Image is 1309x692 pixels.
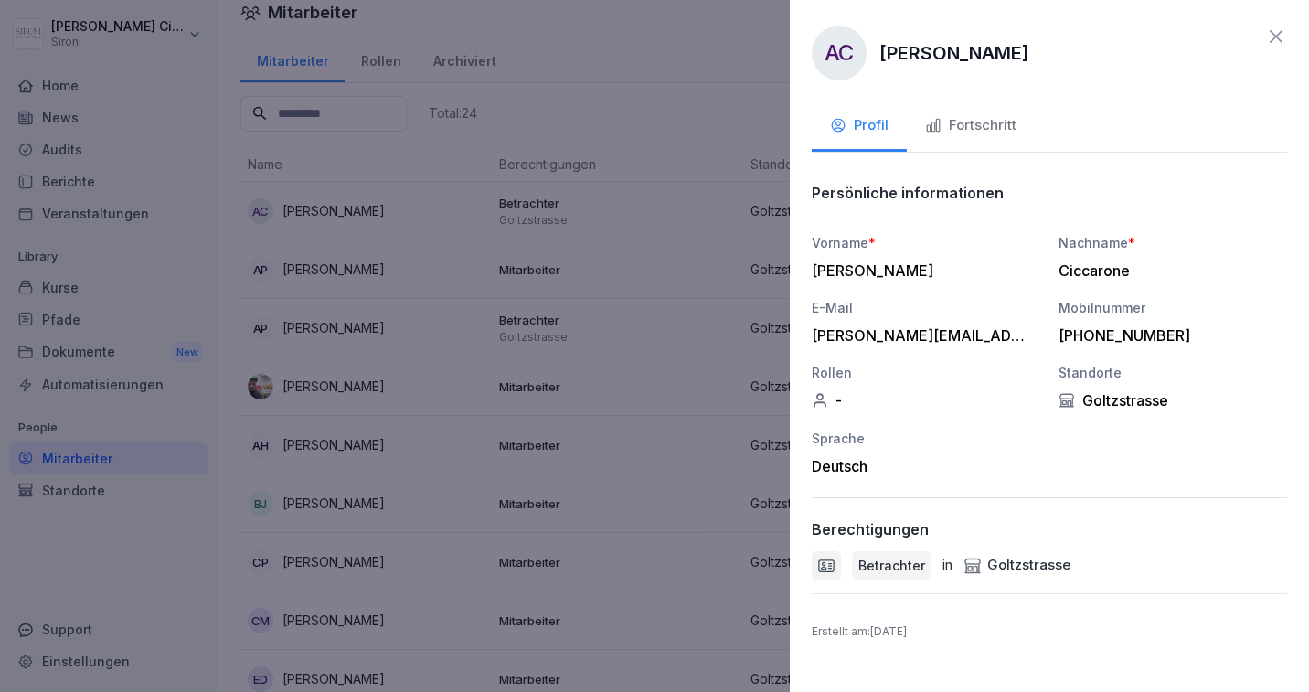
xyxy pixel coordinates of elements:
[830,115,889,136] div: Profil
[1059,298,1287,317] div: Mobilnummer
[942,555,952,576] p: in
[812,363,1040,382] div: Rollen
[1059,261,1278,280] div: Ciccarone
[812,26,867,80] div: AC
[812,429,1040,448] div: Sprache
[812,184,1004,202] p: Persönliche informationen
[963,555,1070,576] div: Goltzstrasse
[1059,326,1278,345] div: [PHONE_NUMBER]
[812,391,1040,410] div: -
[812,623,1287,640] p: Erstellt am : [DATE]
[1059,363,1287,382] div: Standorte
[858,556,925,575] p: Betrachter
[879,39,1029,67] p: [PERSON_NAME]
[812,233,1040,252] div: Vorname
[907,102,1035,152] button: Fortschritt
[812,298,1040,317] div: E-Mail
[925,115,1016,136] div: Fortschritt
[812,326,1031,345] div: [PERSON_NAME][EMAIL_ADDRESS][DOMAIN_NAME]
[1059,391,1287,410] div: Goltzstrasse
[1059,233,1287,252] div: Nachname
[812,457,1040,475] div: Deutsch
[812,261,1031,280] div: [PERSON_NAME]
[812,102,907,152] button: Profil
[812,520,929,538] p: Berechtigungen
